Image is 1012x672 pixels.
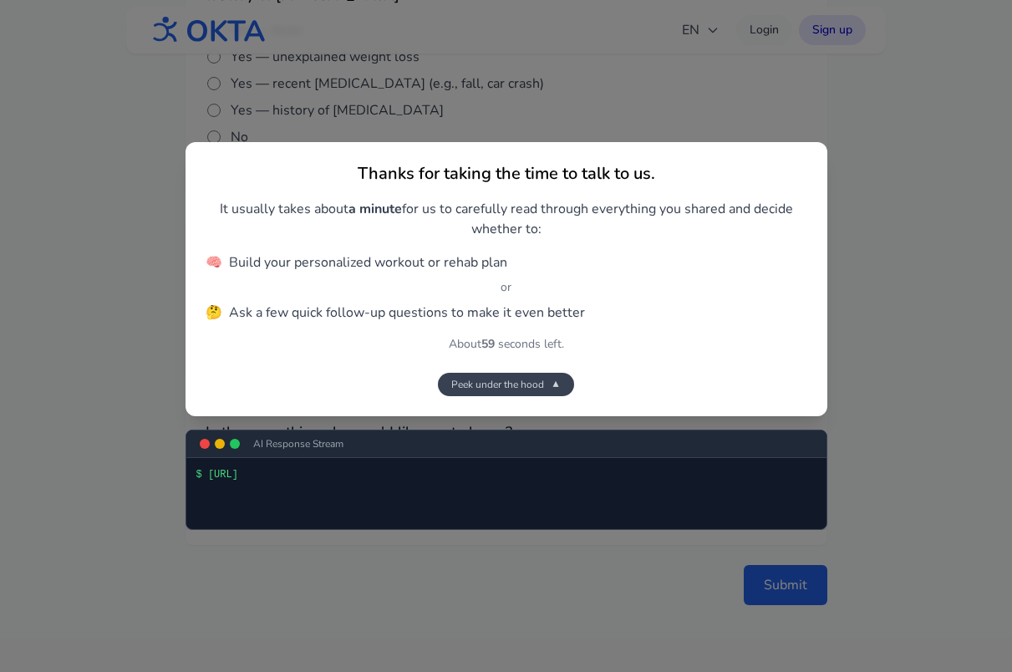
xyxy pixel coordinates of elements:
[348,200,402,218] strong: a minute
[481,336,495,352] strong: 59
[206,279,807,296] li: or
[451,378,544,391] span: Peek under the hood
[253,437,343,451] span: AI Response Stream
[229,303,585,323] span: Ask a few quick follow-up questions to make it even better
[551,378,561,391] span: ▼
[438,373,574,396] button: Peek under the hood▼
[206,162,807,186] h2: Thanks for taking the time to talk to us.
[206,303,222,323] span: 🤔
[206,199,807,239] p: It usually takes about for us to carefully read through everything you shared and decide whether to:
[229,252,507,272] span: Build your personalized workout or rehab plan
[206,252,222,272] span: 🧠
[196,468,238,481] span: $ [URL]
[206,336,807,353] p: About seconds left.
